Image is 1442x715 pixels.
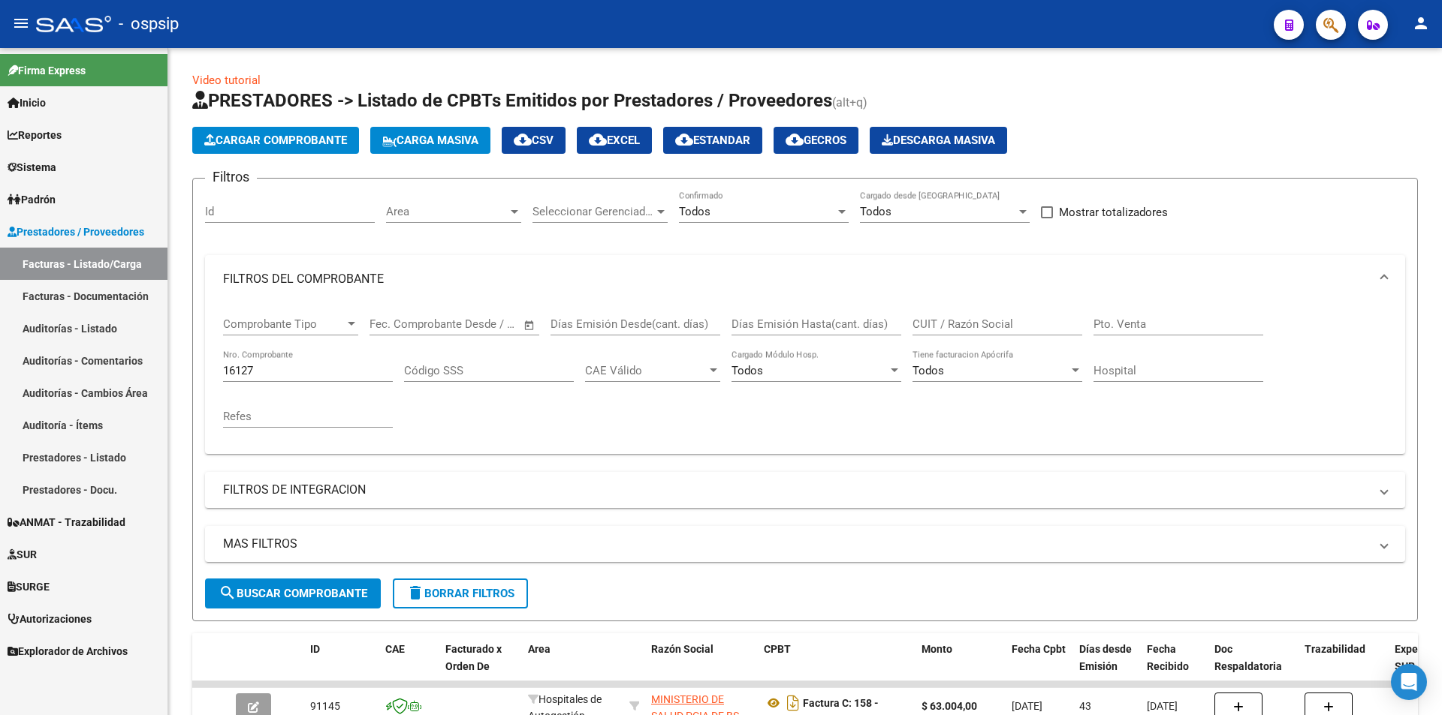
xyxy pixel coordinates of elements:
[370,127,490,154] button: Carga Masiva
[663,127,762,154] button: Estandar
[514,134,554,147] span: CSV
[204,134,347,147] span: Cargar Comprobante
[532,205,654,218] span: Seleccionar Gerenciador
[786,134,846,147] span: Gecros
[192,90,832,111] span: PRESTADORES -> Listado de CPBTs Emitidos por Prestadores / Proveedores
[774,127,858,154] button: Gecros
[8,159,56,176] span: Sistema
[8,514,125,530] span: ANMAT - Trazabilidad
[1147,700,1178,712] span: [DATE]
[522,633,623,699] datatable-header-cell: Area
[514,131,532,149] mat-icon: cloud_download
[645,633,758,699] datatable-header-cell: Razón Social
[8,127,62,143] span: Reportes
[205,167,257,188] h3: Filtros
[223,482,1369,498] mat-panel-title: FILTROS DE INTEGRACION
[310,700,340,712] span: 91145
[219,584,237,602] mat-icon: search
[8,611,92,627] span: Autorizaciones
[406,587,514,600] span: Borrar Filtros
[1299,633,1389,699] datatable-header-cell: Trazabilidad
[589,134,640,147] span: EXCEL
[502,127,566,154] button: CSV
[521,317,538,334] button: Open calendar
[379,633,439,699] datatable-header-cell: CAE
[8,62,86,79] span: Firma Express
[119,8,179,41] span: - ospsip
[393,578,528,608] button: Borrar Filtros
[385,643,405,655] span: CAE
[205,472,1405,508] mat-expansion-panel-header: FILTROS DE INTEGRACION
[882,134,995,147] span: Descarga Masiva
[439,633,522,699] datatable-header-cell: Facturado x Orden De
[764,643,791,655] span: CPBT
[783,691,803,715] i: Descargar documento
[8,643,128,659] span: Explorador de Archivos
[922,643,952,655] span: Monto
[192,74,261,87] a: Video tutorial
[1147,643,1189,672] span: Fecha Recibido
[1059,203,1168,221] span: Mostrar totalizadores
[223,271,1369,287] mat-panel-title: FILTROS DEL COMPROBANTE
[860,205,891,218] span: Todos
[406,584,424,602] mat-icon: delete
[786,131,804,149] mat-icon: cloud_download
[205,255,1405,303] mat-expansion-panel-header: FILTROS DEL COMPROBANTE
[8,95,46,111] span: Inicio
[585,364,707,377] span: CAE Válido
[8,546,37,563] span: SUR
[386,205,508,218] span: Area
[1141,633,1208,699] datatable-header-cell: Fecha Recibido
[675,134,750,147] span: Estandar
[382,134,478,147] span: Carga Masiva
[675,131,693,149] mat-icon: cloud_download
[223,317,345,331] span: Comprobante Tipo
[1073,633,1141,699] datatable-header-cell: Días desde Emisión
[223,536,1369,552] mat-panel-title: MAS FILTROS
[651,643,713,655] span: Razón Social
[1214,643,1282,672] span: Doc Respaldatoria
[1079,643,1132,672] span: Días desde Emisión
[445,643,502,672] span: Facturado x Orden De
[444,317,517,331] input: Fecha fin
[8,578,50,595] span: SURGE
[679,205,710,218] span: Todos
[1012,643,1066,655] span: Fecha Cpbt
[916,633,1006,699] datatable-header-cell: Monto
[205,303,1405,454] div: FILTROS DEL COMPROBANTE
[205,578,381,608] button: Buscar Comprobante
[589,131,607,149] mat-icon: cloud_download
[8,224,144,240] span: Prestadores / Proveedores
[304,633,379,699] datatable-header-cell: ID
[832,95,867,110] span: (alt+q)
[370,317,430,331] input: Fecha inicio
[8,191,56,208] span: Padrón
[192,127,359,154] button: Cargar Comprobante
[1208,633,1299,699] datatable-header-cell: Doc Respaldatoria
[1012,700,1042,712] span: [DATE]
[528,643,551,655] span: Area
[913,364,944,377] span: Todos
[205,526,1405,562] mat-expansion-panel-header: MAS FILTROS
[577,127,652,154] button: EXCEL
[1006,633,1073,699] datatable-header-cell: Fecha Cpbt
[1305,643,1365,655] span: Trazabilidad
[1079,700,1091,712] span: 43
[1391,664,1427,700] div: Open Intercom Messenger
[219,587,367,600] span: Buscar Comprobante
[12,14,30,32] mat-icon: menu
[870,127,1007,154] button: Descarga Masiva
[758,633,916,699] datatable-header-cell: CPBT
[1412,14,1430,32] mat-icon: person
[732,364,763,377] span: Todos
[870,127,1007,154] app-download-masive: Descarga masiva de comprobantes (adjuntos)
[310,643,320,655] span: ID
[922,700,977,712] strong: $ 63.004,00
